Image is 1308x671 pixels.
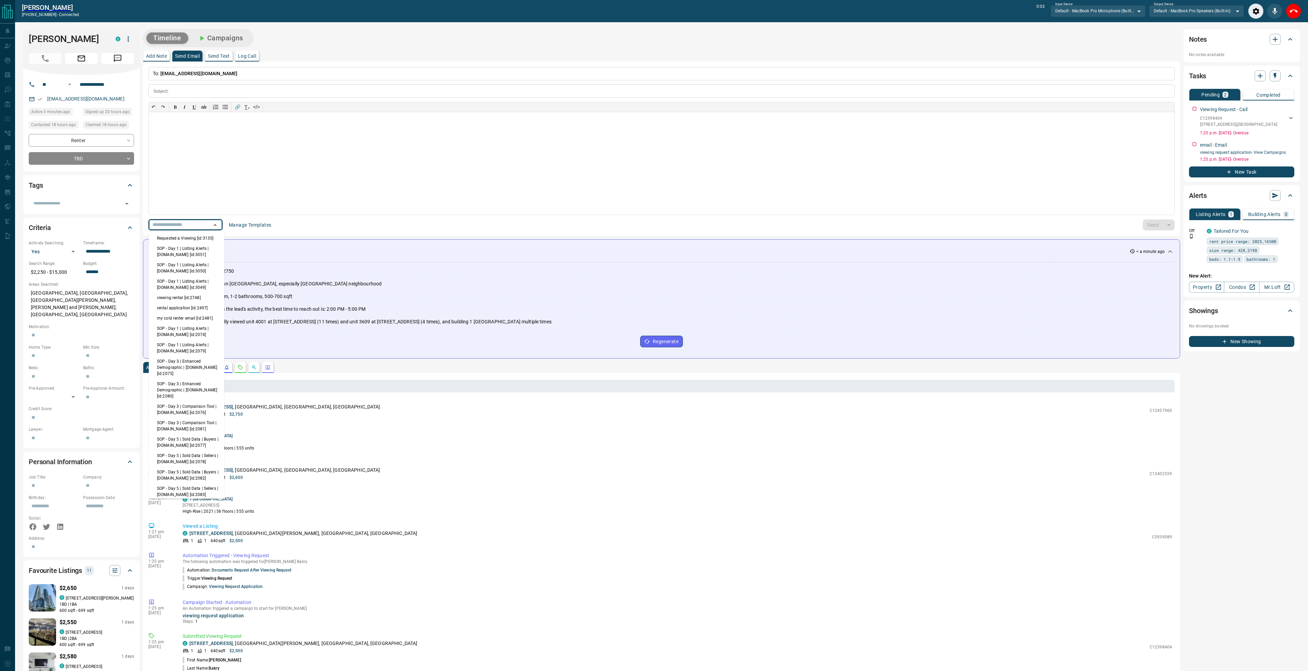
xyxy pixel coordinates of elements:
svg: Push Notification Only [1189,234,1194,239]
p: Steps: [183,618,1172,625]
p: Social: [29,515,80,521]
p: Campaign: [183,583,263,590]
p: $2,750 [229,411,243,417]
p: [STREET_ADDRESS] [183,502,254,508]
li: SOP - Day 3 | Comparison Tool | [DOMAIN_NAME] [id:2081] [149,418,224,434]
p: Log Call [238,54,256,58]
div: TBD [29,152,134,165]
p: Based on the lead's activity, the best time to reach out is: 2:00 PM - 5:00 PM [205,306,366,313]
p: 1:53 pm [148,496,172,500]
li: SOP - Day 5 | Sold Data | Buyers | [DOMAIN_NAME] [id:2082] [149,467,224,483]
img: Favourited listing [22,618,63,646]
p: Baths: [83,365,134,371]
div: Audio Settings [1248,3,1264,19]
p: [PHONE_NUMBER] - [22,12,79,18]
li: SOP - Day 5 | Sold Data | Sellers | [DOMAIN_NAME] [id:2078] [149,451,224,467]
div: C12398404[STREET_ADDRESS],[GEOGRAPHIC_DATA] [1200,114,1294,129]
div: Default - MacBook Pro Speakers (Built-in) [1149,5,1244,17]
p: 11 [87,567,92,574]
div: Sun Oct 12 2025 [83,121,134,131]
a: documents request after viewing request [212,568,291,573]
p: 1 days [121,619,134,625]
li: SOP - Day 1 | Listing Alerts | [DOMAIN_NAME] [id:3049] [149,276,224,293]
span: Active 3 minutes ago [31,108,70,115]
p: The following automation was triggered for [PERSON_NAME] Bakry [183,559,1172,564]
p: [STREET_ADDRESS] , [GEOGRAPHIC_DATA] [1200,121,1277,128]
p: [DATE] [148,564,172,568]
p: Viewing Request - Call [1200,106,1247,113]
s: ab [201,104,207,110]
div: Mute [1267,3,1282,19]
p: [DATE] [148,500,172,505]
p: Budget: [83,260,134,267]
p: 1:25 pm [148,606,172,610]
p: 1 BD | 1 BA [60,601,134,607]
label: Input Device [1055,2,1073,6]
li: SOP - Day 1 | Listing Alerts | [DOMAIN_NAME] [id:2079] [149,340,224,356]
span: rent price range: 2025,16500 [1209,238,1276,245]
button: 𝐔 [189,102,199,112]
a: viewing request application [183,613,244,618]
p: 1:25 pm [148,559,172,564]
li: Requested a Viewing [id:3135] [149,233,224,243]
p: [DATE] [148,437,172,442]
p: 1 BD | 2 BA [60,635,134,642]
p: [DATE] [148,408,172,413]
p: Automation Triggered - Viewing Request [183,552,1172,559]
span: 1 [195,619,198,624]
p: C12457960 [1150,407,1172,414]
svg: Agent Actions [265,365,270,370]
a: Favourited listing$2,5501 dayscondos.ca[STREET_ADDRESS]1BD |2BA600 sqft - 699 sqft [29,617,134,648]
p: Automation: [183,567,291,573]
button: Numbered list [211,102,221,112]
button: Manage Templates [225,219,275,230]
div: Sun Oct 12 2025 [83,108,134,118]
div: condos.ca [60,663,64,668]
p: Send Email [175,54,200,58]
p: [STREET_ADDRESS][PERSON_NAME] [66,595,134,601]
p: C12398404 [1200,115,1277,121]
p: Birthday: [29,495,80,501]
span: 𝐔 [193,104,196,110]
li: SOP - Day 3 | Enhanced Demographic | [DOMAIN_NAME] [id:2075] [149,356,224,379]
div: condos.ca [1207,229,1212,233]
button: Close [210,220,220,230]
p: 1 [191,648,193,654]
p: $2,550 [60,618,77,627]
h2: Alerts [1189,190,1207,201]
button: New Showing [1189,336,1294,347]
p: An Automation triggered a campaign to start for [PERSON_NAME] [183,606,1172,611]
div: Tasks [1189,68,1294,84]
p: [GEOGRAPHIC_DATA], [GEOGRAPHIC_DATA], [GEOGRAPHIC_DATA][PERSON_NAME], [PERSON_NAME] and [PERSON_N... [29,287,134,320]
p: Submitted Viewing Request [183,633,1172,640]
h2: Showings [1189,305,1218,316]
p: Off [1189,228,1203,234]
p: [DATE] [148,471,172,476]
div: Activity Summary< a minute ago [149,245,1174,258]
button: Open [66,80,74,89]
div: condos.ca [183,531,187,536]
button: T̲ₓ [242,102,252,112]
p: [STREET_ADDRESS] [66,629,102,635]
li: SOP - Day 3 | Comparison Tool | [DOMAIN_NAME] [id:2076] [149,401,224,418]
p: Add Note [146,54,167,58]
div: Criteria [29,219,134,236]
p: Send Text [208,54,230,58]
span: Message [101,53,134,64]
button: ab [199,102,209,112]
p: 1 days [121,654,134,659]
p: Min Size: [83,344,134,350]
span: [EMAIL_ADDRESS][DOMAIN_NAME] [160,71,238,76]
p: , [GEOGRAPHIC_DATA], [GEOGRAPHIC_DATA], [GEOGRAPHIC_DATA] [189,467,380,474]
p: 1:27 pm [148,529,172,534]
p: $2,500 [229,538,243,544]
p: Trigger: [183,575,233,581]
a: [PERSON_NAME] [22,3,79,12]
p: 2 [1224,92,1227,97]
p: Lawyer: [29,426,80,432]
p: C12402559 [1150,471,1172,477]
a: Condos [1224,282,1259,293]
span: beds: 1.1-1.9 [1209,256,1240,263]
li: SOP - Day 1 | Listing Alerts | [DOMAIN_NAME] [id:3051] [149,243,224,260]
